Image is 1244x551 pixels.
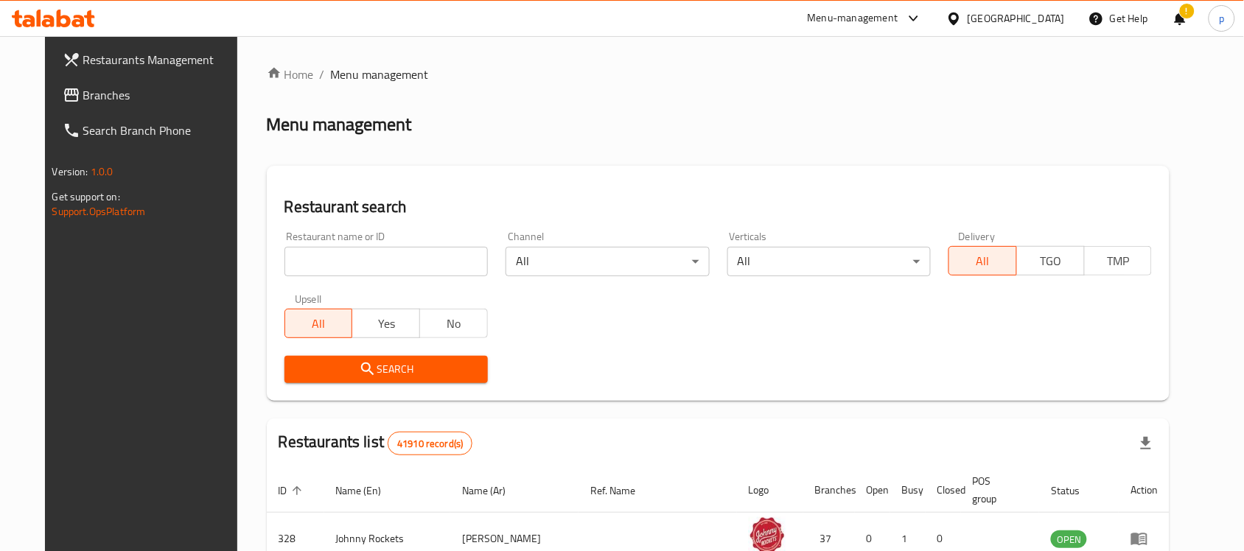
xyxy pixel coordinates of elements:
span: Search [296,360,476,379]
div: Menu [1131,530,1158,547]
div: Export file [1128,426,1164,461]
h2: Menu management [267,113,412,136]
th: Open [855,468,890,513]
button: All [948,246,1017,275]
button: All [284,309,353,338]
button: TGO [1016,246,1085,275]
span: Branches [83,86,241,104]
span: POS group [973,472,1022,508]
button: No [419,309,488,338]
th: Busy [890,468,926,513]
a: Search Branch Phone [51,113,253,148]
input: Search for restaurant name or ID.. [284,247,488,276]
h2: Restaurants list [279,431,473,455]
span: Yes [358,313,414,334]
span: Menu management [331,66,429,83]
div: All [506,247,709,276]
th: Logo [737,468,803,513]
li: / [320,66,325,83]
span: 41910 record(s) [388,437,472,451]
div: Total records count [388,432,472,455]
span: Search Branch Phone [83,122,241,139]
h2: Restaurant search [284,196,1153,218]
a: Home [267,66,314,83]
span: OPEN [1051,531,1087,548]
a: Restaurants Management [51,42,253,77]
button: Yes [352,309,420,338]
span: Ref. Name [590,482,654,499]
span: Version: [52,162,88,181]
span: ID [279,482,307,499]
a: Branches [51,77,253,113]
span: 1.0.0 [91,162,113,181]
th: Closed [926,468,961,513]
th: Action [1119,468,1170,513]
div: All [727,247,931,276]
label: Delivery [959,231,996,242]
span: All [291,313,347,334]
th: Branches [803,468,855,513]
span: No [426,313,482,334]
span: All [955,250,1011,272]
span: Restaurants Management [83,51,241,69]
span: TMP [1091,250,1147,272]
div: Menu-management [808,10,898,27]
button: Search [284,356,488,383]
span: p [1219,10,1224,27]
span: Name (Ar) [462,482,525,499]
span: Name (En) [336,482,401,499]
span: Status [1051,482,1099,499]
span: Get support on: [52,187,120,206]
span: TGO [1023,250,1079,272]
a: Support.OpsPlatform [52,202,146,221]
label: Upsell [295,294,322,304]
nav: breadcrumb [267,66,1170,83]
button: TMP [1084,246,1153,275]
div: [GEOGRAPHIC_DATA] [968,10,1065,27]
